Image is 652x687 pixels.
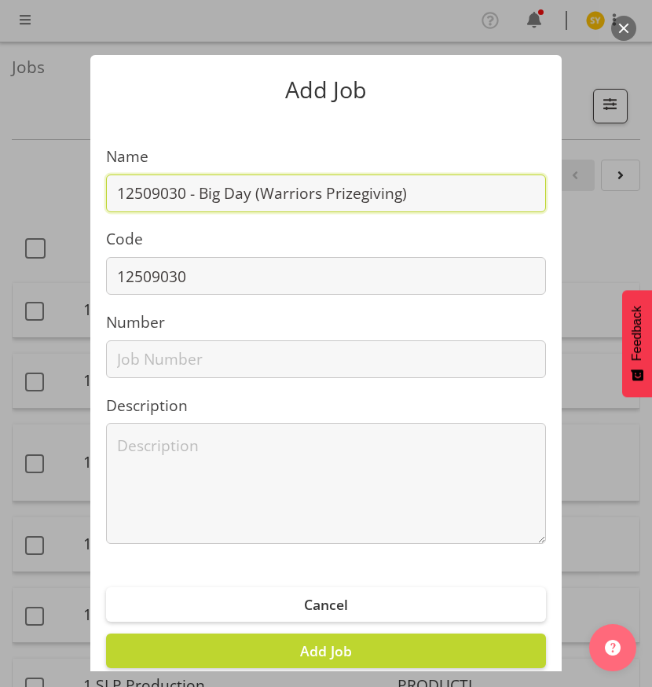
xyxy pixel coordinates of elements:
label: Code [106,228,546,251]
input: Job Code [106,257,546,295]
button: Feedback - Show survey [622,290,652,397]
button: Cancel [106,587,546,622]
input: Job Name [106,175,546,212]
label: Name [106,145,546,168]
p: Add Job [106,79,546,101]
input: Job Number [106,340,546,378]
span: Cancel [304,595,348,614]
button: Add Job [106,634,546,668]
label: Description [106,395,546,417]
span: Feedback [630,306,644,361]
img: help-xxl-2.png [605,640,621,656]
label: Number [106,311,546,334]
span: Add Job [300,641,352,660]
